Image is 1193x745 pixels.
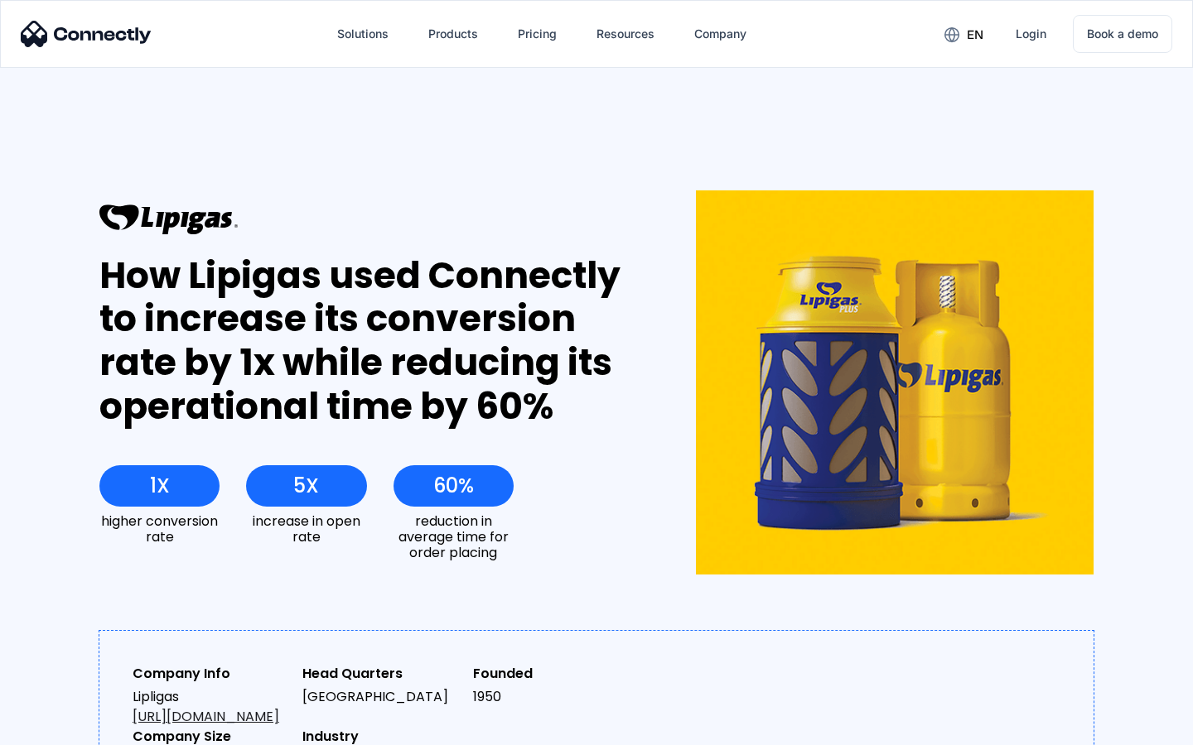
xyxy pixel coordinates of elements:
div: Resources [596,22,654,46]
div: 1950 [473,687,630,707]
aside: Language selected: English [17,716,99,739]
div: Pricing [518,22,557,46]
div: en [967,23,983,46]
div: increase in open rate [246,513,366,545]
div: Head Quarters [302,664,459,684]
div: Lipligas [133,687,289,727]
div: How Lipigas used Connectly to increase its conversion rate by 1x while reducing its operational t... [99,254,635,429]
div: reduction in average time for order placing [394,513,514,561]
a: [URL][DOMAIN_NAME] [133,707,279,726]
div: [GEOGRAPHIC_DATA] [302,687,459,707]
ul: Language list [33,716,99,739]
a: Book a demo [1073,15,1172,53]
div: Founded [473,664,630,684]
div: Company [694,22,746,46]
div: higher conversion rate [99,513,220,545]
a: Pricing [505,14,570,54]
div: Company Info [133,664,289,684]
div: Solutions [337,22,389,46]
div: 5X [293,474,319,497]
div: Login [1016,22,1046,46]
img: Connectly Logo [21,21,152,47]
div: 1X [150,474,170,497]
a: Login [1002,14,1060,54]
div: 60% [433,474,474,497]
div: Products [428,22,478,46]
